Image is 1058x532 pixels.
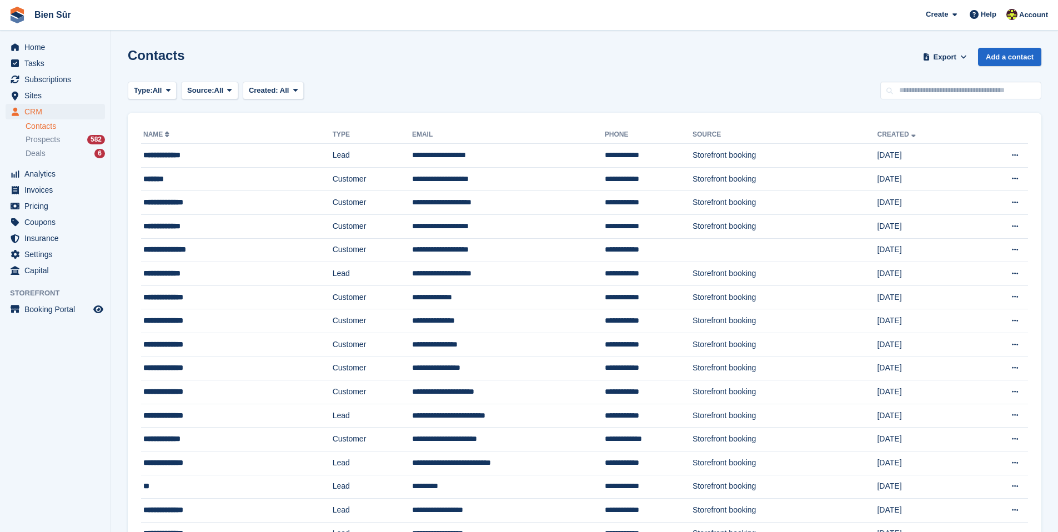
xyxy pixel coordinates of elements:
[333,167,412,191] td: Customer
[24,56,91,71] span: Tasks
[412,126,605,144] th: Email
[181,82,238,100] button: Source: All
[333,191,412,215] td: Customer
[26,148,105,159] a: Deals 6
[877,167,973,191] td: [DATE]
[280,86,289,94] span: All
[6,166,105,182] a: menu
[333,333,412,357] td: Customer
[6,104,105,119] a: menu
[693,357,877,380] td: Storefront booking
[333,309,412,333] td: Customer
[24,166,91,182] span: Analytics
[333,285,412,309] td: Customer
[877,357,973,380] td: [DATE]
[877,262,973,286] td: [DATE]
[920,48,969,66] button: Export
[693,167,877,191] td: Storefront booking
[333,126,412,144] th: Type
[333,238,412,262] td: Customer
[26,134,105,145] a: Prospects 582
[877,333,973,357] td: [DATE]
[24,247,91,262] span: Settings
[333,404,412,428] td: Lead
[693,475,877,499] td: Storefront booking
[877,499,973,523] td: [DATE]
[333,357,412,380] td: Customer
[333,214,412,238] td: Customer
[693,262,877,286] td: Storefront booking
[24,72,91,87] span: Subscriptions
[693,214,877,238] td: Storefront booking
[693,404,877,428] td: Storefront booking
[30,6,76,24] a: Bien Sûr
[214,85,224,96] span: All
[877,191,973,215] td: [DATE]
[6,247,105,262] a: menu
[24,214,91,230] span: Coupons
[6,214,105,230] a: menu
[693,380,877,404] td: Storefront booking
[693,499,877,523] td: Storefront booking
[24,198,91,214] span: Pricing
[877,380,973,404] td: [DATE]
[693,144,877,168] td: Storefront booking
[26,121,105,132] a: Contacts
[877,475,973,499] td: [DATE]
[24,182,91,198] span: Invoices
[249,86,278,94] span: Created:
[6,230,105,246] a: menu
[6,56,105,71] a: menu
[87,135,105,144] div: 582
[877,428,973,451] td: [DATE]
[333,144,412,168] td: Lead
[153,85,162,96] span: All
[6,263,105,278] a: menu
[877,451,973,475] td: [DATE]
[877,404,973,428] td: [DATE]
[24,88,91,103] span: Sites
[693,428,877,451] td: Storefront booking
[605,126,693,144] th: Phone
[24,39,91,55] span: Home
[134,85,153,96] span: Type:
[693,285,877,309] td: Storefront booking
[333,499,412,523] td: Lead
[877,144,973,168] td: [DATE]
[10,288,111,299] span: Storefront
[693,191,877,215] td: Storefront booking
[128,82,177,100] button: Type: All
[24,302,91,317] span: Booking Portal
[6,198,105,214] a: menu
[6,302,105,317] a: menu
[6,182,105,198] a: menu
[1006,9,1017,20] img: Marie Tran
[877,238,973,262] td: [DATE]
[926,9,948,20] span: Create
[333,475,412,499] td: Lead
[24,230,91,246] span: Insurance
[981,9,996,20] span: Help
[877,309,973,333] td: [DATE]
[128,48,185,63] h1: Contacts
[6,72,105,87] a: menu
[693,309,877,333] td: Storefront booking
[92,303,105,316] a: Preview store
[26,148,46,159] span: Deals
[693,333,877,357] td: Storefront booking
[333,380,412,404] td: Customer
[6,39,105,55] a: menu
[6,88,105,103] a: menu
[333,262,412,286] td: Lead
[877,214,973,238] td: [DATE]
[243,82,304,100] button: Created: All
[934,52,956,63] span: Export
[24,263,91,278] span: Capital
[978,48,1041,66] a: Add a contact
[877,285,973,309] td: [DATE]
[333,428,412,451] td: Customer
[24,104,91,119] span: CRM
[693,126,877,144] th: Source
[877,131,917,138] a: Created
[693,451,877,475] td: Storefront booking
